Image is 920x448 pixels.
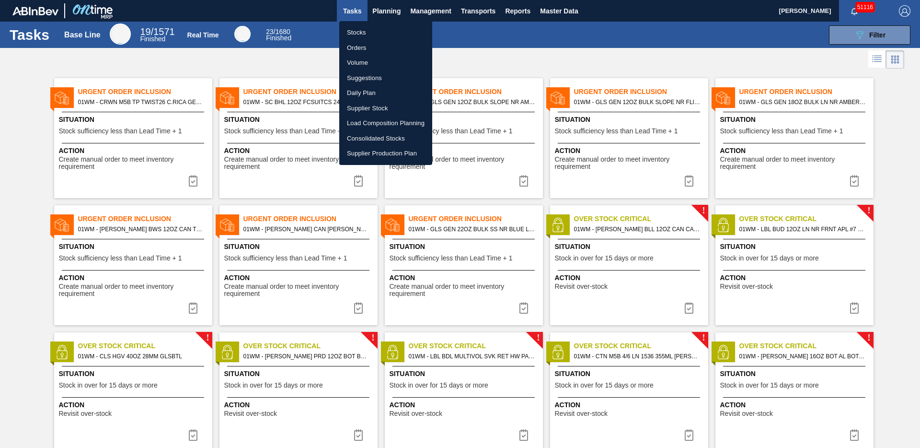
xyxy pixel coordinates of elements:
[339,101,432,116] a: Supplier Stock
[339,85,432,101] a: Daily Plan
[339,131,432,146] a: Consolidated Stocks
[339,146,432,161] a: Supplier Production Plan
[339,40,432,56] a: Orders
[339,25,432,40] a: Stocks
[339,116,432,131] a: Load Composition Planning
[339,71,432,86] a: Suggestions
[339,55,432,71] a: Volume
